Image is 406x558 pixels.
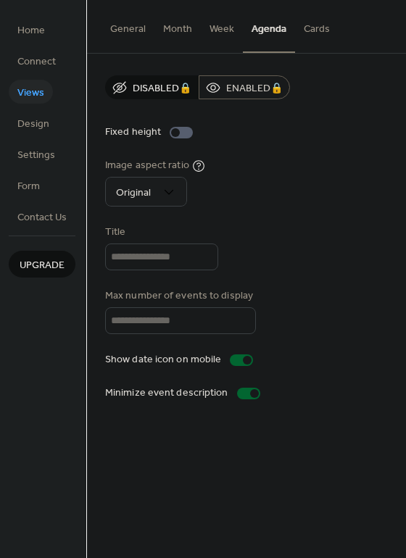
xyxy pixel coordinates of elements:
span: Views [17,86,44,101]
a: Settings [9,142,64,166]
span: Original [116,183,151,203]
a: Design [9,111,58,135]
a: Contact Us [9,204,75,228]
span: Connect [17,54,56,70]
span: Home [17,23,45,38]
span: Design [17,117,49,132]
span: Contact Us [17,210,67,225]
div: Image aspect ratio [105,158,189,173]
div: Title [105,225,215,240]
a: Form [9,173,49,197]
span: Upgrade [20,258,65,273]
a: Home [9,17,54,41]
span: Form [17,179,40,194]
div: Max number of events to display [105,288,253,304]
a: Connect [9,49,65,72]
span: Settings [17,148,55,163]
div: Fixed height [105,125,161,140]
div: Show date icon on mobile [105,352,221,367]
a: Views [9,80,53,104]
button: Upgrade [9,251,75,278]
div: Minimize event description [105,386,228,401]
